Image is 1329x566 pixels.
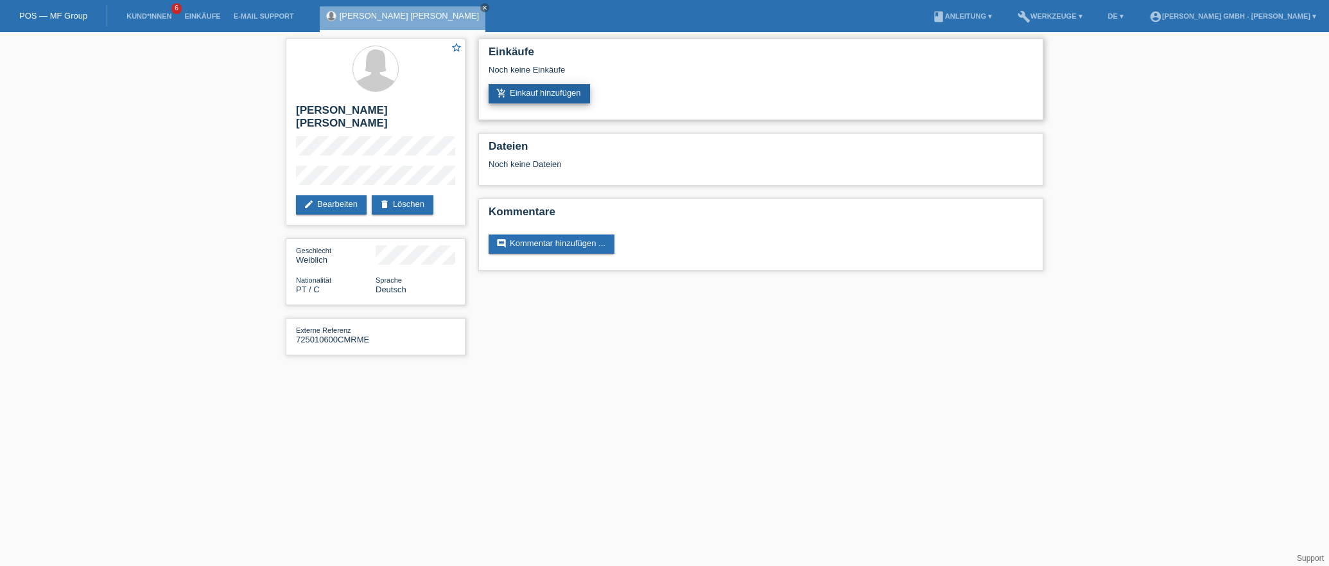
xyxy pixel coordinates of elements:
[451,42,462,55] a: star_border
[296,326,351,334] span: Externe Referenz
[489,234,614,254] a: commentKommentar hinzufügen ...
[489,65,1033,84] div: Noch keine Einkäufe
[296,276,331,284] span: Nationalität
[227,12,300,20] a: E-Mail Support
[1149,10,1162,23] i: account_circle
[480,3,489,12] a: close
[296,195,367,215] a: editBearbeiten
[296,285,320,294] span: Portugal / C / 14.02.1985
[496,238,507,249] i: comment
[178,12,227,20] a: Einkäufe
[1018,10,1030,23] i: build
[489,84,590,103] a: add_shopping_cartEinkauf hinzufügen
[489,206,1033,225] h2: Kommentare
[496,88,507,98] i: add_shopping_cart
[489,140,1033,159] h2: Dateien
[1297,554,1324,563] a: Support
[1102,12,1130,20] a: DE ▾
[296,247,331,254] span: Geschlecht
[489,46,1033,65] h2: Einkäufe
[171,3,182,14] span: 6
[340,11,479,21] a: [PERSON_NAME] [PERSON_NAME]
[304,199,314,209] i: edit
[1143,12,1323,20] a: account_circle[PERSON_NAME] GmbH - [PERSON_NAME] ▾
[482,4,488,11] i: close
[1011,12,1089,20] a: buildWerkzeuge ▾
[451,42,462,53] i: star_border
[376,276,402,284] span: Sprache
[372,195,433,215] a: deleteLöschen
[296,245,376,265] div: Weiblich
[19,11,87,21] a: POS — MF Group
[296,325,376,344] div: 725010600CMRME
[926,12,998,20] a: bookAnleitung ▾
[296,104,455,136] h2: [PERSON_NAME] [PERSON_NAME]
[932,10,945,23] i: book
[379,199,390,209] i: delete
[376,285,406,294] span: Deutsch
[120,12,178,20] a: Kund*innen
[489,159,881,169] div: Noch keine Dateien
